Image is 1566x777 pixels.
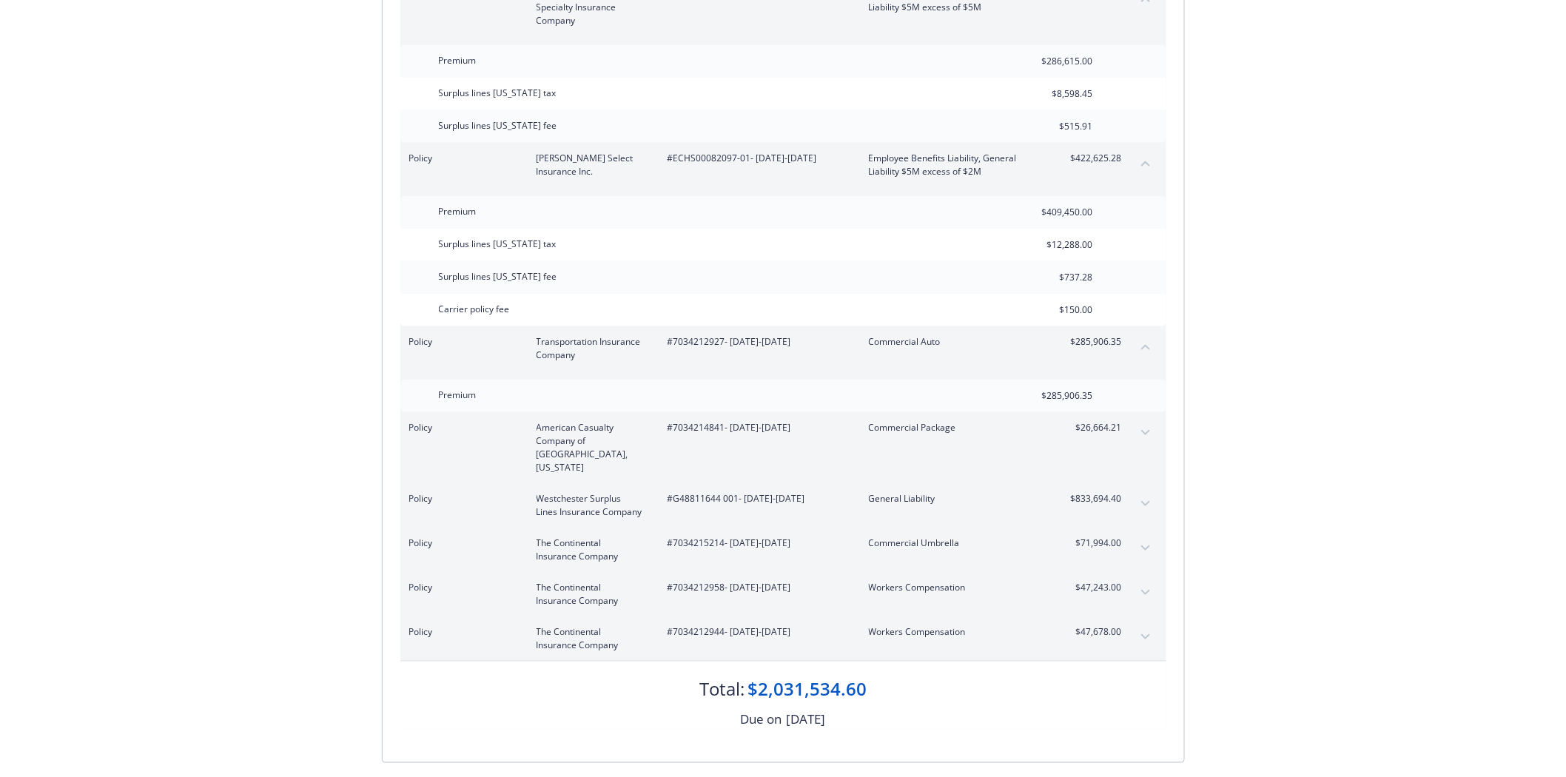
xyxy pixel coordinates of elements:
div: [DATE] [787,710,826,729]
span: Workers Compensation [869,625,1043,639]
span: Commercial Umbrella [869,536,1043,550]
span: #7034212958 - [DATE]-[DATE] [668,581,845,594]
span: Commercial Package [869,421,1043,434]
button: expand content [1134,536,1157,560]
span: $47,678.00 [1066,625,1122,639]
div: PolicyThe Continental Insurance Company#7034212958- [DATE]-[DATE]Workers Compensation$47,243.00ex... [400,572,1166,616]
span: Commercial Auto [869,335,1043,349]
div: PolicyWestchester Surplus Lines Insurance Company#G48811644 001- [DATE]-[DATE]General Liability$8... [400,483,1166,528]
button: expand content [1134,421,1157,445]
div: Due on [741,710,782,729]
span: Policy [409,152,513,165]
span: The Continental Insurance Company [537,625,644,652]
span: $47,243.00 [1066,581,1122,594]
span: Policy [409,421,513,434]
input: 0.00 [1006,385,1102,407]
span: The Continental Insurance Company [537,581,644,608]
span: American Casualty Company of [GEOGRAPHIC_DATA], [US_STATE] [537,421,644,474]
span: Workers Compensation [869,581,1043,594]
div: $2,031,534.60 [747,676,867,702]
span: Policy [409,536,513,550]
span: #ECHS00082097-01 - [DATE]-[DATE] [668,152,845,165]
input: 0.00 [1006,50,1102,73]
button: collapse content [1134,335,1157,359]
span: Surplus lines [US_STATE] fee [439,270,557,283]
span: Premium [439,54,477,67]
input: 0.00 [1006,299,1102,321]
span: [PERSON_NAME] Select Insurance Inc. [537,152,644,178]
span: #7034215214 - [DATE]-[DATE] [668,536,845,550]
span: $833,694.40 [1066,492,1122,505]
span: Westchester Surplus Lines Insurance Company [537,492,644,519]
input: 0.00 [1006,115,1102,138]
span: Premium [439,205,477,218]
span: The Continental Insurance Company [537,536,644,563]
div: PolicyTransportation Insurance Company#7034212927- [DATE]-[DATE]Commercial Auto$285,906.35collaps... [400,326,1166,371]
span: #7034214841 - [DATE]-[DATE] [668,421,845,434]
span: Employee Benefits Liability, General Liability $5M excess of $2M [869,152,1043,178]
span: #7034212927 - [DATE]-[DATE] [668,335,845,349]
span: Surplus lines [US_STATE] tax [439,87,557,99]
span: Premium [439,388,477,401]
button: expand content [1134,625,1157,649]
span: Policy [409,581,513,594]
button: expand content [1134,581,1157,605]
input: 0.00 [1006,234,1102,256]
div: PolicyThe Continental Insurance Company#7034215214- [DATE]-[DATE]Commercial Umbrella$71,994.00exp... [400,528,1166,572]
span: General Liability [869,492,1043,505]
span: Transportation Insurance Company [537,335,644,362]
button: expand content [1134,492,1157,516]
span: $71,994.00 [1066,536,1122,550]
span: Surplus lines [US_STATE] tax [439,238,557,250]
div: PolicyAmerican Casualty Company of [GEOGRAPHIC_DATA], [US_STATE]#7034214841- [DATE]-[DATE]Commerc... [400,412,1166,483]
span: Surplus lines [US_STATE] fee [439,119,557,132]
span: Policy [409,625,513,639]
input: 0.00 [1006,266,1102,289]
button: collapse content [1134,152,1157,175]
span: Policy [409,492,513,505]
div: PolicyThe Continental Insurance Company#7034212944- [DATE]-[DATE]Workers Compensation$47,678.00ex... [400,616,1166,661]
input: 0.00 [1006,83,1102,105]
span: $285,906.35 [1066,335,1122,349]
div: Policy[PERSON_NAME] Select Insurance Inc.#ECHS00082097-01- [DATE]-[DATE]Employee Benefits Liabili... [400,143,1166,187]
span: $26,664.21 [1066,421,1122,434]
span: $422,625.28 [1066,152,1122,165]
span: Carrier policy fee [439,303,510,315]
span: #G48811644 001 - [DATE]-[DATE] [668,492,845,505]
span: #7034212944 - [DATE]-[DATE] [668,625,845,639]
div: Total: [699,676,745,702]
input: 0.00 [1006,201,1102,223]
span: Policy [409,335,513,349]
